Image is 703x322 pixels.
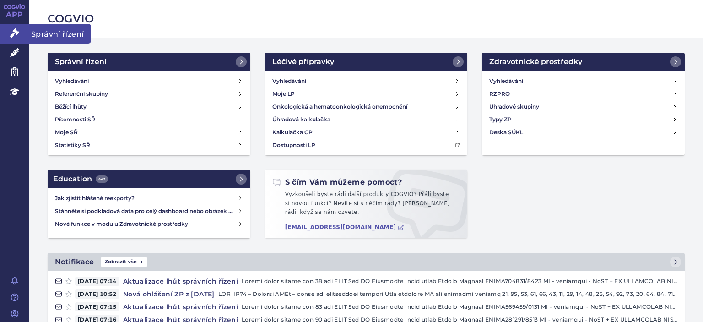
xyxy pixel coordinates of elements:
[489,128,523,137] h4: Deska SÚKL
[55,56,107,67] h2: Správní řízení
[269,100,464,113] a: Onkologická a hematoonkologická onemocnění
[96,175,108,183] span: 442
[51,87,247,100] a: Referenční skupiny
[55,141,90,150] h4: Statistiky SŘ
[265,53,468,71] a: Léčivé přípravky
[272,128,313,137] h4: Kalkulačka CP
[51,218,247,230] a: Nové funkce v modulu Zdravotnické prostředky
[489,89,510,98] h4: RZPRO
[51,100,247,113] a: Běžící lhůty
[55,207,238,216] h4: Stáhněte si podkladová data pro celý dashboard nebo obrázek grafu v COGVIO App modulu Analytics
[272,177,402,187] h2: S čím Vám můžeme pomoct?
[51,139,247,152] a: Statistiky SŘ
[55,115,95,124] h4: Písemnosti SŘ
[55,76,89,86] h4: Vyhledávání
[55,89,108,98] h4: Referenční skupiny
[272,89,295,98] h4: Moje LP
[55,194,238,203] h4: Jak zjistit hlášené reexporty?
[218,289,677,299] p: LOR_IP74 – Dolorsi AMEt – conse adi elitseddoei tempori Utla etdolore MA ali enimadmi veniamq 21,...
[486,113,681,126] a: Typy ZP
[285,224,405,231] a: [EMAIL_ADDRESS][DOMAIN_NAME]
[486,100,681,113] a: Úhradové skupiny
[272,76,306,86] h4: Vyhledávání
[242,302,677,311] p: Loremi dolor sitame con 83 adi ELIT Sed DO Eiusmodte Incid utlab Etdolo Magnaal ENIMA569459/0131 ...
[272,141,315,150] h4: Dostupnosti LP
[51,205,247,218] a: Stáhněte si podkladová data pro celý dashboard nebo obrázek grafu v COGVIO App modulu Analytics
[55,102,87,111] h4: Běžící lhůty
[48,11,685,27] h2: COGVIO
[29,24,91,43] span: Správní řízení
[75,289,119,299] span: [DATE] 10:52
[486,87,681,100] a: RZPRO
[51,75,247,87] a: Vyhledávání
[272,56,334,67] h2: Léčivé přípravky
[51,126,247,139] a: Moje SŘ
[119,289,218,299] h4: Nová ohlášení ZP z [DATE]
[55,128,78,137] h4: Moje SŘ
[272,115,330,124] h4: Úhradová kalkulačka
[51,113,247,126] a: Písemnosti SŘ
[269,87,464,100] a: Moje LP
[486,126,681,139] a: Deska SÚKL
[48,170,250,188] a: Education442
[55,219,238,229] h4: Nové funkce v modulu Zdravotnické prostředky
[489,102,539,111] h4: Úhradové skupiny
[242,277,677,286] p: Loremi dolor sitame con 38 adi ELIT Sed DO Eiusmodte Incid utlab Etdolo Magnaal ENIMA704831/8423 ...
[269,139,464,152] a: Dostupnosti LP
[269,126,464,139] a: Kalkulačka CP
[48,253,685,271] a: NotifikaceZobrazit vše
[272,102,407,111] h4: Onkologická a hematoonkologická onemocnění
[101,257,147,267] span: Zobrazit vše
[55,257,94,267] h2: Notifikace
[482,53,685,71] a: Zdravotnické prostředky
[269,75,464,87] a: Vyhledávání
[269,113,464,126] a: Úhradová kalkulačka
[272,190,460,221] p: Vyzkoušeli byste rádi další produkty COGVIO? Přáli byste si novou funkci? Nevíte si s něčím rady?...
[119,302,242,311] h4: Aktualizace lhůt správních řízení
[75,277,119,286] span: [DATE] 07:14
[53,174,108,185] h2: Education
[486,75,681,87] a: Vyhledávání
[75,302,119,311] span: [DATE] 07:15
[51,192,247,205] a: Jak zjistit hlášené reexporty?
[48,53,250,71] a: Správní řízení
[489,56,582,67] h2: Zdravotnické prostředky
[489,115,512,124] h4: Typy ZP
[489,76,523,86] h4: Vyhledávání
[119,277,242,286] h4: Aktualizace lhůt správních řízení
